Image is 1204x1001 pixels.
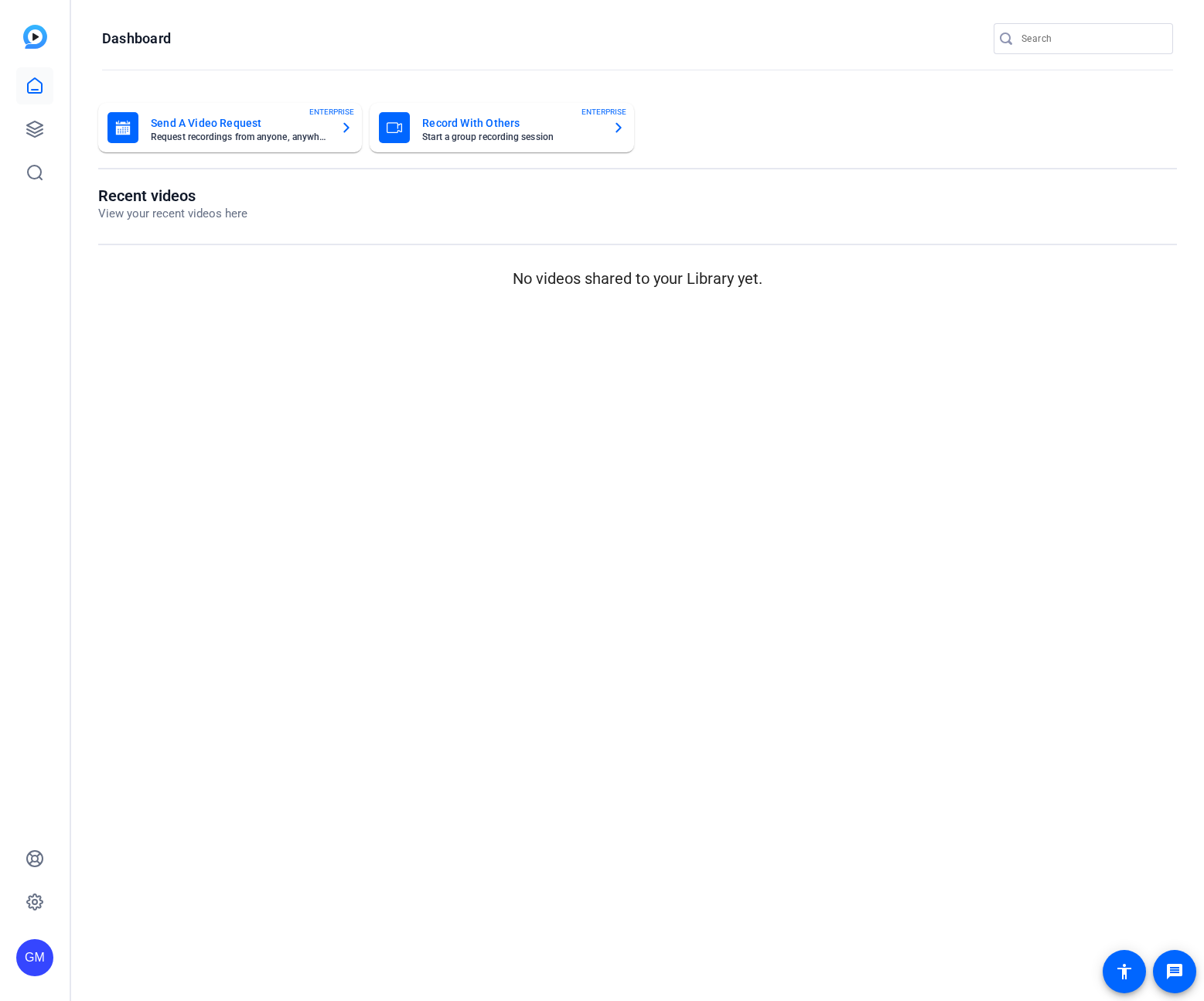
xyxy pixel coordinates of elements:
[309,106,354,118] span: ENTERPRISE
[370,103,633,152] button: Record With OthersStart a group recording sessionENTERPRISE
[102,29,171,48] h1: Dashboard
[582,106,626,118] span: ENTERPRISE
[422,132,599,142] mat-card-subtitle: Start a group recording session
[16,939,53,976] div: GM
[422,114,599,132] mat-card-title: Record With Others
[98,186,247,205] h1: Recent videos
[98,205,247,223] p: View your recent videos here
[98,103,362,152] button: Send A Video RequestRequest recordings from anyone, anywhereENTERPRISE
[1022,29,1161,48] input: Search
[151,132,328,142] mat-card-subtitle: Request recordings from anyone, anywhere
[151,114,328,132] mat-card-title: Send A Video Request
[98,267,1177,290] p: No videos shared to your Library yet.
[1165,962,1184,981] mat-icon: message
[23,25,47,49] img: blue-gradient.svg
[1115,962,1134,981] mat-icon: accessibility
